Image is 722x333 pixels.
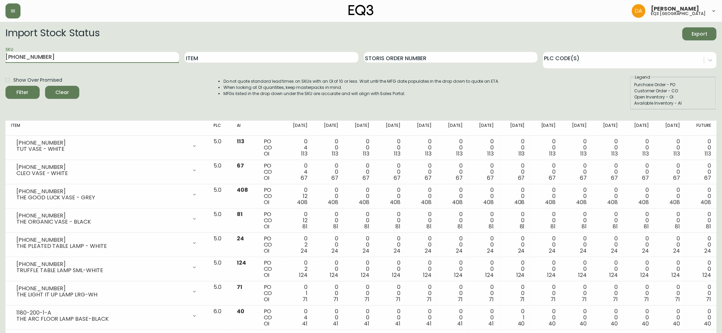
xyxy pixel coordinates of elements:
[691,187,711,205] div: 0 0
[287,163,308,181] div: 0 4
[567,260,587,278] div: 0 0
[452,198,463,206] span: 408
[442,138,463,157] div: 0 0
[536,308,556,327] div: 0 0
[318,308,339,327] div: 0 0
[364,295,369,303] span: 71
[237,162,244,170] span: 67
[442,284,463,303] div: 0 0
[237,235,244,242] span: 24
[675,223,680,230] span: 81
[634,82,712,88] div: Purchase Order - PO
[598,187,618,205] div: 0 0
[299,271,308,279] span: 124
[489,223,494,230] span: 81
[264,174,270,182] span: OI
[264,187,276,205] div: PO CO
[598,211,618,230] div: 0 0
[567,211,587,230] div: 0 0
[394,247,400,255] span: 24
[592,121,623,136] th: [DATE]
[16,316,188,322] div: THE ARC FLOOR LAMP BASE-BLACK
[704,247,711,255] span: 24
[598,138,618,157] div: 0 0
[208,121,231,136] th: PLC
[598,163,618,181] div: 0 0
[516,271,525,279] span: 124
[536,211,556,230] div: 0 0
[580,174,587,182] span: 67
[264,138,276,157] div: PO CO
[437,121,468,136] th: [DATE]
[421,198,432,206] span: 408
[703,271,711,279] span: 124
[380,308,400,327] div: 0 0
[425,247,432,255] span: 24
[691,211,711,230] div: 0 0
[287,284,308,303] div: 0 1
[16,140,188,146] div: [PHONE_NUMBER]
[660,163,680,181] div: 0 0
[45,86,79,99] button: Clear
[11,260,203,275] div: [PHONE_NUMBER]TRUFFLE TABLE LAMP SML-WHITE
[520,295,525,303] span: 71
[518,174,525,182] span: 67
[629,236,649,254] div: 0 0
[264,223,270,230] span: OI
[318,260,339,278] div: 0 0
[536,284,556,303] div: 0 0
[350,211,370,230] div: 0 0
[660,284,680,303] div: 0 0
[375,121,406,136] th: [DATE]
[456,150,463,158] span: 113
[302,223,308,230] span: 81
[629,211,649,230] div: 0 0
[16,267,188,274] div: TRUFFLE TABLE LAMP SML-WHITE
[700,198,711,206] span: 408
[363,150,369,158] span: 113
[411,284,432,303] div: 0 0
[380,163,400,181] div: 0 0
[629,284,649,303] div: 0 0
[456,174,463,182] span: 67
[442,211,463,230] div: 0 0
[474,236,494,254] div: 0 0
[301,150,308,158] span: 113
[691,284,711,303] div: 0 0
[13,77,62,84] span: Show Over Promised
[392,271,400,279] span: 124
[380,138,400,157] div: 0 0
[669,198,680,206] span: 408
[530,121,561,136] th: [DATE]
[660,138,680,157] div: 0 0
[578,271,587,279] span: 124
[426,295,432,303] span: 71
[237,283,242,291] span: 71
[505,236,525,254] div: 0 0
[688,30,711,38] span: Export
[629,138,649,157] div: 0 0
[613,223,618,230] span: 81
[598,308,618,327] div: 0 0
[632,4,645,18] img: dd1a7e8db21a0ac8adbf82b84ca05374
[629,163,649,181] div: 0 0
[567,187,587,205] div: 0 0
[5,86,40,99] button: Filter
[208,184,231,209] td: 5.0
[264,260,276,278] div: PO CO
[264,284,276,303] div: PO CO
[634,94,712,100] div: Open Inventory - OI
[208,281,231,306] td: 5.0
[16,237,188,243] div: [PHONE_NUMBER]
[16,243,188,249] div: THE PLEATED TABLE LAMP - WHITE
[16,195,188,201] div: THE GOOD LUCK VASE - GREY
[425,174,432,182] span: 67
[487,150,494,158] span: 113
[499,121,530,136] th: [DATE]
[654,121,685,136] th: [DATE]
[691,260,711,278] div: 0 0
[16,310,188,316] div: 1180-200-1-A
[458,223,463,230] span: 81
[520,223,525,230] span: 81
[264,198,270,206] span: OI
